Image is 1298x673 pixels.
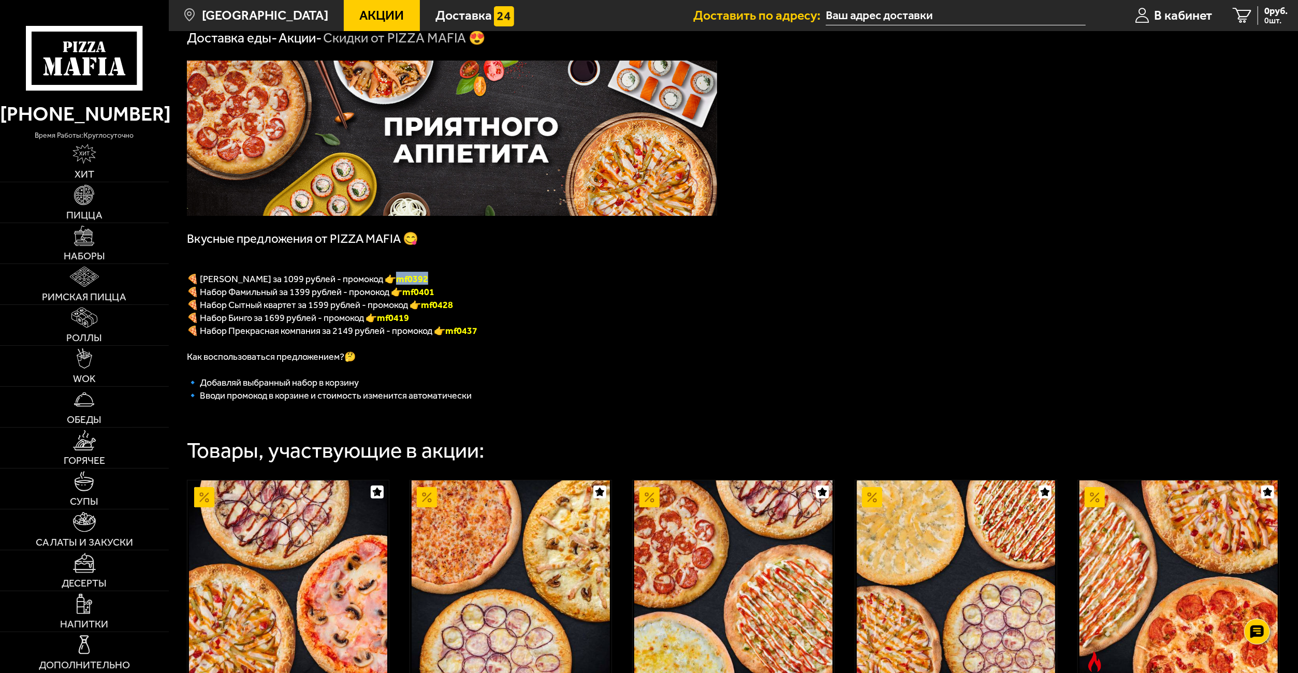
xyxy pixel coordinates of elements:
span: 🔹 Вводи промокод в корзине и стоимость изменится автоматически [187,390,472,401]
span: 0 руб. [1264,6,1288,16]
img: Акционный [1085,487,1105,507]
span: Римская пицца [42,292,126,302]
span: Роллы [66,333,102,343]
span: Акции [360,9,404,22]
span: WOK [73,374,96,384]
img: Акционный [417,487,437,507]
img: 15daf4d41897b9f0e9f617042186c801.svg [494,6,514,26]
span: Салаты и закуски [36,537,133,548]
span: Доставить по адресу: [693,9,826,22]
span: [GEOGRAPHIC_DATA] [202,9,328,22]
span: Как воспользоваться предложением?🤔 [187,351,356,362]
img: Острое блюдо [1085,651,1105,671]
span: 🔹 Добавляй выбранный набор в корзину [187,377,359,388]
span: Хит [75,169,94,180]
span: Вкусные предложения от PIZZA MAFIA 😋 [187,231,418,246]
span: Горячее [64,456,105,466]
b: mf0428 [421,299,453,311]
span: В кабинет [1154,9,1212,22]
img: Акционный [194,487,214,507]
span: Пицца [66,210,103,221]
div: Товары, участвующие в акции: [187,440,485,462]
img: 1024x1024 [187,61,717,216]
span: 🍕 Набор Сытный квартет за 1599 рублей - промокод 👉 [187,299,453,311]
input: Ваш адрес доставки [826,6,1085,25]
a: Доставка еды- [187,30,277,46]
div: Скидки от PIZZA MAFIA 😍 [324,30,486,47]
span: Напитки [60,619,108,630]
b: mf0401 [402,286,434,298]
span: 🍕 Набор Прекрасная компания за 2149 рублей - промокод 👉 [187,325,445,336]
font: mf0392 [396,273,428,285]
span: Десерты [62,578,107,589]
span: 🍕 Набор Бинго за 1699 рублей - промокод 👉 [187,312,409,324]
span: 0 шт. [1264,17,1288,25]
a: Акции- [279,30,322,46]
span: Доставка [435,9,492,22]
span: Наборы [64,251,105,261]
span: mf0437 [445,325,477,336]
span: Обеды [67,415,101,425]
span: 🍕 [PERSON_NAME] за 1099 рублей - промокод 👉 [187,273,428,285]
img: Акционный [639,487,660,507]
span: Дополнительно [39,660,130,670]
span: 🍕 Набор Фамильный за 1399 рублей - промокод 👉 [187,286,434,298]
img: Акционный [862,487,882,507]
span: Супы [70,496,98,507]
b: mf0419 [377,312,409,324]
